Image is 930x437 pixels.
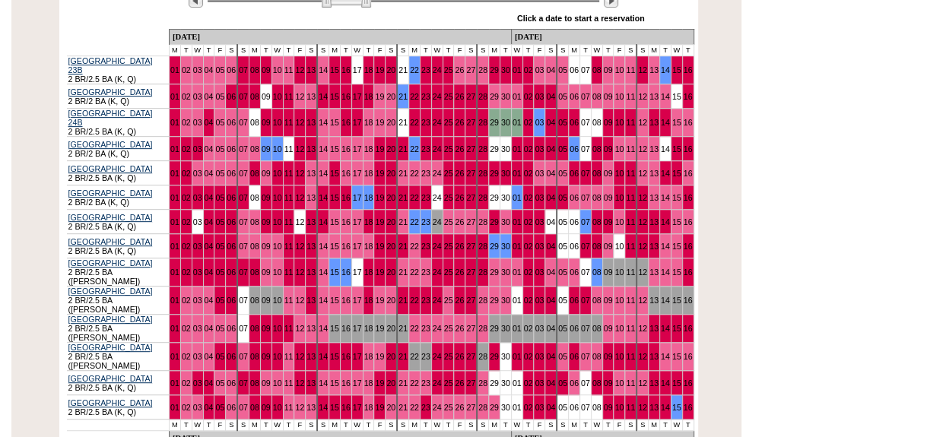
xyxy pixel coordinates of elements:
[341,169,351,178] a: 16
[375,193,384,202] a: 19
[250,118,259,127] a: 08
[215,65,224,74] a: 05
[535,92,544,101] a: 03
[193,217,202,226] a: 03
[501,118,510,127] a: 30
[524,118,533,127] a: 02
[205,118,214,127] a: 04
[581,118,590,127] a: 07
[295,144,304,154] a: 12
[205,65,214,74] a: 04
[466,193,475,202] a: 27
[182,118,191,127] a: 02
[227,92,236,101] a: 06
[227,217,236,226] a: 06
[581,65,590,74] a: 07
[501,92,510,101] a: 30
[684,144,693,154] a: 16
[341,92,351,101] a: 16
[604,65,613,74] a: 09
[295,169,304,178] a: 12
[535,65,544,74] a: 03
[398,92,408,101] a: 21
[330,118,339,127] a: 15
[341,144,351,154] a: 16
[170,118,179,127] a: 01
[604,118,613,127] a: 09
[341,193,351,202] a: 16
[205,217,214,226] a: 04
[273,217,282,226] a: 10
[170,144,179,154] a: 01
[558,193,567,202] a: 05
[513,92,522,101] a: 01
[626,118,635,127] a: 11
[273,65,282,74] a: 10
[193,144,202,154] a: 03
[421,65,430,74] a: 23
[410,169,419,178] a: 22
[501,169,510,178] a: 30
[490,144,499,154] a: 29
[626,92,635,101] a: 11
[386,144,395,154] a: 20
[501,65,510,74] a: 30
[398,193,408,202] a: 21
[466,92,475,101] a: 27
[284,193,294,202] a: 11
[215,193,224,202] a: 05
[638,118,647,127] a: 12
[295,92,304,101] a: 12
[581,169,590,178] a: 07
[319,193,328,202] a: 14
[295,217,304,226] a: 12
[614,92,624,101] a: 10
[262,144,271,154] a: 09
[490,65,499,74] a: 29
[227,144,236,154] a: 06
[227,193,236,202] a: 06
[205,193,214,202] a: 04
[319,92,328,101] a: 14
[319,118,328,127] a: 14
[364,92,373,101] a: 18
[319,169,328,178] a: 14
[433,169,442,178] a: 24
[455,92,464,101] a: 26
[490,118,499,127] a: 29
[604,169,613,178] a: 09
[614,169,624,178] a: 10
[558,92,567,101] a: 05
[478,169,487,178] a: 28
[433,65,442,74] a: 24
[558,169,567,178] a: 05
[398,144,408,154] a: 21
[193,169,202,178] a: 03
[182,169,191,178] a: 02
[239,118,248,127] a: 07
[672,65,681,74] a: 15
[672,118,681,127] a: 15
[684,65,693,74] a: 16
[353,144,362,154] a: 17
[330,193,339,202] a: 15
[273,118,282,127] a: 10
[353,193,362,202] a: 17
[262,169,271,178] a: 09
[239,217,248,226] a: 07
[262,193,271,202] a: 09
[524,144,533,154] a: 02
[386,118,395,127] a: 20
[546,169,555,178] a: 04
[330,92,339,101] a: 15
[250,144,259,154] a: 08
[386,169,395,178] a: 20
[535,193,544,202] a: 03
[649,118,659,127] a: 13
[466,65,475,74] a: 27
[501,144,510,154] a: 30
[444,169,453,178] a: 25
[273,169,282,178] a: 10
[433,144,442,154] a: 24
[421,92,430,101] a: 23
